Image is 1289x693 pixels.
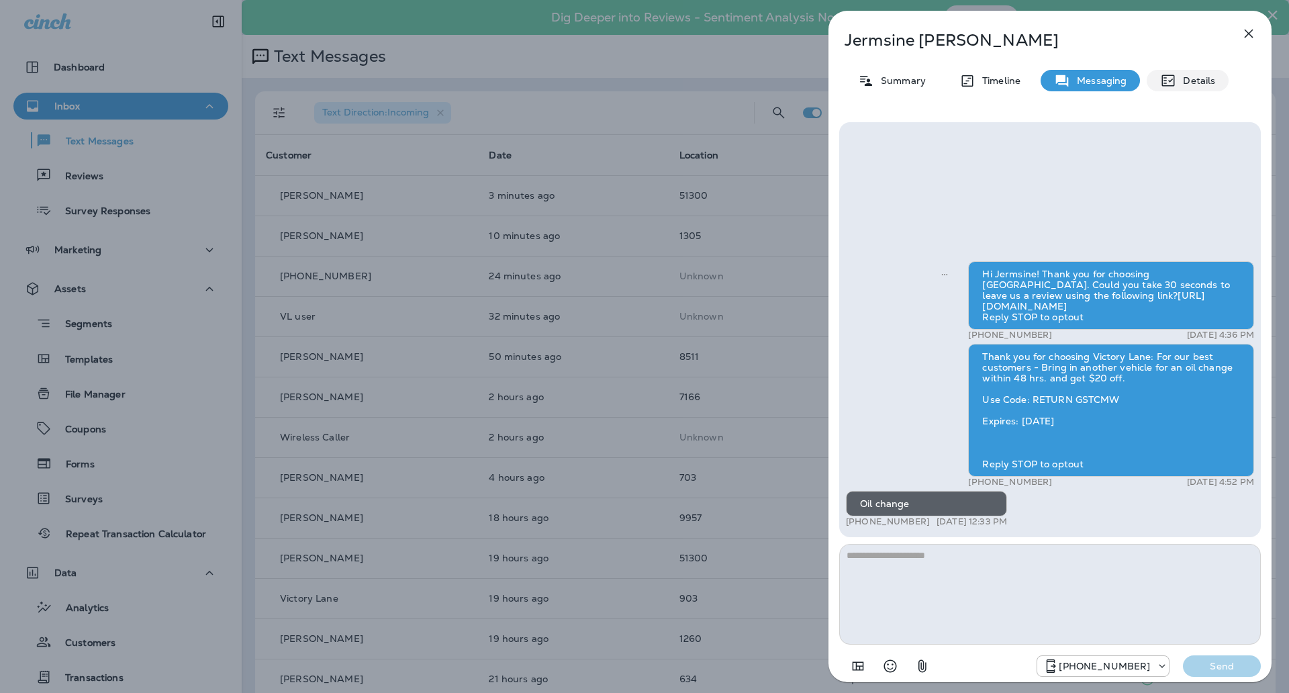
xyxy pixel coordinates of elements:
button: Select an emoji [877,653,904,680]
p: [DATE] 4:36 PM [1187,330,1254,340]
p: [PHONE_NUMBER] [1059,661,1150,672]
p: [DATE] 4:52 PM [1187,477,1254,488]
p: Summary [874,75,926,86]
div: Hi Jermsine! Thank you for choosing [GEOGRAPHIC_DATA]. Could you take 30 seconds to leave us a re... [968,261,1254,330]
p: Details [1176,75,1215,86]
p: [PHONE_NUMBER] [846,516,930,527]
button: Add in a premade template [845,653,871,680]
span: Sent [941,267,948,279]
p: Messaging [1070,75,1127,86]
div: Oil change [846,491,1007,516]
div: +1 (734) 808-3643 [1037,658,1169,674]
p: [PHONE_NUMBER] [968,330,1052,340]
div: Thank you for choosing Victory Lane: For our best customers - Bring in another vehicle for an oil... [968,344,1254,477]
p: [PHONE_NUMBER] [968,477,1052,488]
p: Jermsine [PERSON_NAME] [845,31,1211,50]
p: [DATE] 12:33 PM [937,516,1007,527]
p: Timeline [975,75,1020,86]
